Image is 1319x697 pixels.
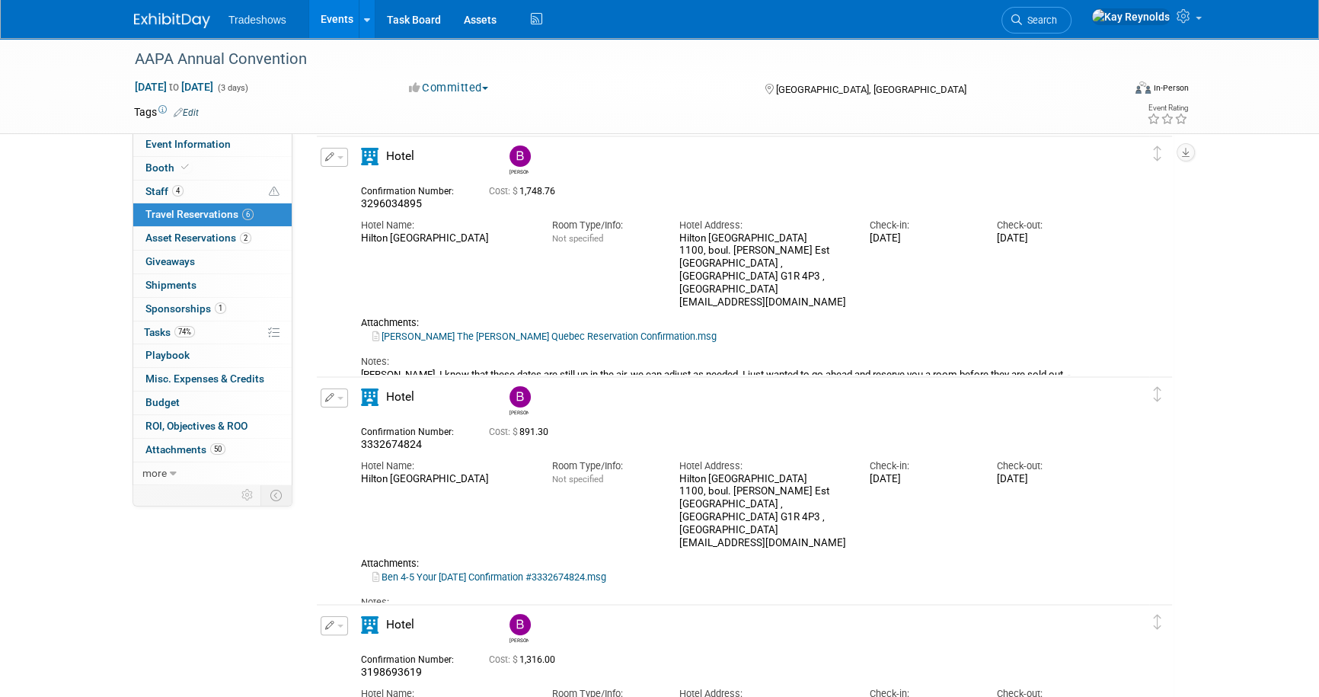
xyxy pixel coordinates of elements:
a: more [133,462,292,485]
div: Benjamin Hecht [509,408,529,416]
div: [DATE] [870,232,974,245]
span: 3332674824 [361,438,422,450]
i: Click and drag to move item [1154,146,1161,161]
div: Confirmation Number: [361,650,466,666]
div: Confirmation Number: [361,422,466,438]
div: Hotel Name: [361,459,529,473]
div: Attachments: [361,558,1101,570]
div: Benjamin Hecht [506,145,532,175]
button: Committed [404,80,494,96]
span: Cost: $ [489,654,519,665]
a: Staff4 [133,181,292,203]
div: AAPA Annual Convention [129,46,1099,73]
div: Hotel Name: [361,219,529,232]
span: (3 days) [216,83,248,93]
div: [DATE] [997,473,1101,486]
div: In-Person [1153,82,1189,94]
a: Search [1001,7,1071,34]
span: Hotel [386,149,414,163]
a: Travel Reservations6 [133,203,292,226]
div: Check-out: [997,459,1101,473]
i: Hotel [361,148,378,165]
span: Asset Reservations [145,232,251,244]
span: ROI, Objectives & ROO [145,420,248,432]
span: 50 [210,443,225,455]
div: Barry Black [506,614,532,644]
div: Event Rating [1147,104,1188,112]
img: ExhibitDay [134,13,210,28]
i: Click and drag to move item [1154,387,1161,402]
div: Hilton [GEOGRAPHIC_DATA] 1100, boul. [PERSON_NAME] Est [GEOGRAPHIC_DATA] , [GEOGRAPHIC_DATA] G1R ... [679,232,846,309]
span: Sponsorships [145,302,226,315]
span: 1,748.76 [489,186,561,197]
span: [DATE] [DATE] [134,80,214,94]
i: Booth reservation complete [181,163,189,171]
a: ROI, Objectives & ROO [133,415,292,438]
span: more [142,467,167,479]
div: Room Type/Info: [551,459,656,473]
span: 1,316.00 [489,654,561,665]
div: Hilton [GEOGRAPHIC_DATA] [361,232,529,245]
span: 6 [242,209,254,220]
div: Check-out: [997,219,1101,232]
img: Benjamin Hecht [509,145,531,167]
td: Personalize Event Tab Strip [235,485,261,505]
span: 891.30 [489,427,554,437]
div: Event Format [1032,79,1189,102]
div: Notes: [361,355,1101,369]
div: Hotel Address: [679,459,846,473]
span: 74% [174,326,195,337]
span: 4 [172,185,184,197]
a: Asset Reservations2 [133,227,292,250]
span: Not specified [551,233,602,244]
div: Benjamin Hecht [506,386,532,416]
span: Cost: $ [489,427,519,437]
span: Event Information [145,138,231,150]
span: Shipments [145,279,196,291]
div: Barry Black [509,635,529,644]
span: Tasks [144,326,195,338]
div: Hilton [GEOGRAPHIC_DATA] [361,473,529,486]
span: Hotel [386,618,414,631]
span: Misc. Expenses & Credits [145,372,264,385]
a: Playbook [133,344,292,367]
div: Check-in: [870,459,974,473]
td: Toggle Event Tabs [261,485,292,505]
span: Playbook [145,349,190,361]
a: Tasks74% [133,321,292,344]
a: Sponsorships1 [133,298,292,321]
span: Search [1022,14,1057,26]
i: Hotel [361,616,378,634]
td: Tags [134,104,199,120]
a: Edit [174,107,199,118]
div: Notes: [361,596,1101,609]
span: 1 [215,302,226,314]
img: Benjamin Hecht [509,386,531,408]
span: Tradeshows [228,14,286,26]
div: [PERSON_NAME], I know that these dates are still up in the air, we can adjust as needed. I just w... [361,369,1101,406]
span: Staff [145,185,184,197]
a: Shipments [133,274,292,297]
div: [DATE] [870,473,974,486]
span: [GEOGRAPHIC_DATA], [GEOGRAPHIC_DATA] [775,84,966,95]
div: Hilton [GEOGRAPHIC_DATA] 1100, boul. [PERSON_NAME] Est [GEOGRAPHIC_DATA] , [GEOGRAPHIC_DATA] G1R ... [679,473,846,550]
span: Giveaways [145,255,195,267]
div: Room Type/Info: [551,219,656,232]
a: Giveaways [133,251,292,273]
img: Kay Reynolds [1091,8,1170,25]
div: Hotel Address: [679,219,846,232]
div: [DATE] [997,232,1101,245]
div: Benjamin Hecht [509,167,529,175]
span: Potential Scheduling Conflict -- at least one attendee is tagged in another overlapping event. [269,185,279,199]
div: Confirmation Number: [361,181,466,197]
a: Booth [133,157,292,180]
span: Hotel [386,390,414,404]
img: Barry Black [509,614,531,635]
img: Format-Inperson.png [1135,82,1151,94]
span: Booth [145,161,192,174]
span: Travel Reservations [145,208,254,220]
div: Attachments: [361,317,1101,329]
a: Budget [133,392,292,414]
i: Hotel [361,388,378,406]
span: Attachments [145,443,225,456]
